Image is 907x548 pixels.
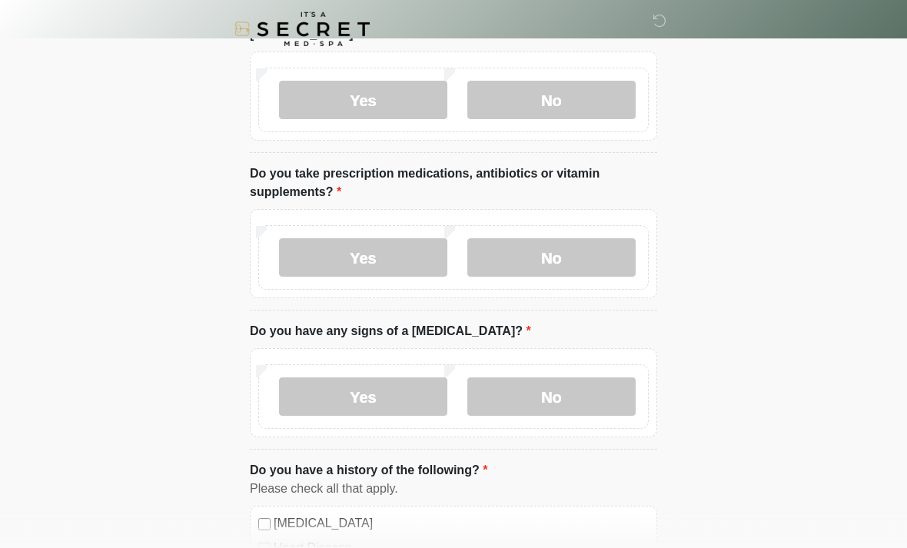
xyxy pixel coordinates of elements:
[250,461,487,480] label: Do you have a history of the following?
[258,518,271,530] input: [MEDICAL_DATA]
[234,12,370,46] img: It's A Secret Med Spa Logo
[250,164,657,201] label: Do you take prescription medications, antibiotics or vitamin supplements?
[467,238,636,277] label: No
[279,377,447,416] label: Yes
[279,238,447,277] label: Yes
[467,377,636,416] label: No
[250,322,531,340] label: Do you have any signs of a [MEDICAL_DATA]?
[279,81,447,119] label: Yes
[250,480,657,498] div: Please check all that apply.
[467,81,636,119] label: No
[274,514,649,533] label: [MEDICAL_DATA]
